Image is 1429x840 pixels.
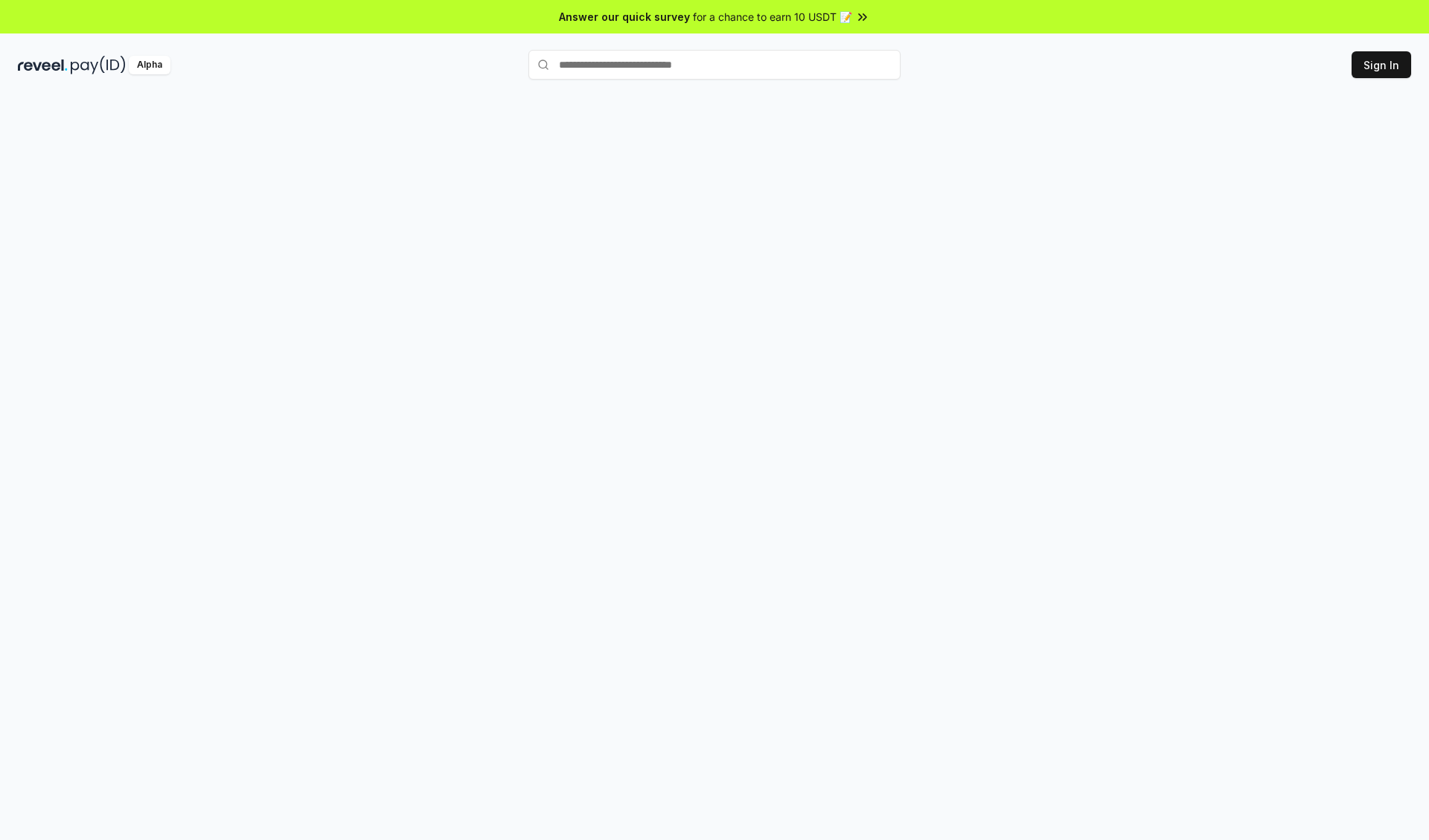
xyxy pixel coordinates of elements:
div: Alpha [129,56,170,74]
span: Answer our quick survey [559,9,690,25]
button: Sign In [1352,51,1411,78]
img: reveel_dark [18,56,68,74]
img: pay_id [71,56,126,74]
span: for a chance to earn 10 USDT 📝 [693,9,852,25]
